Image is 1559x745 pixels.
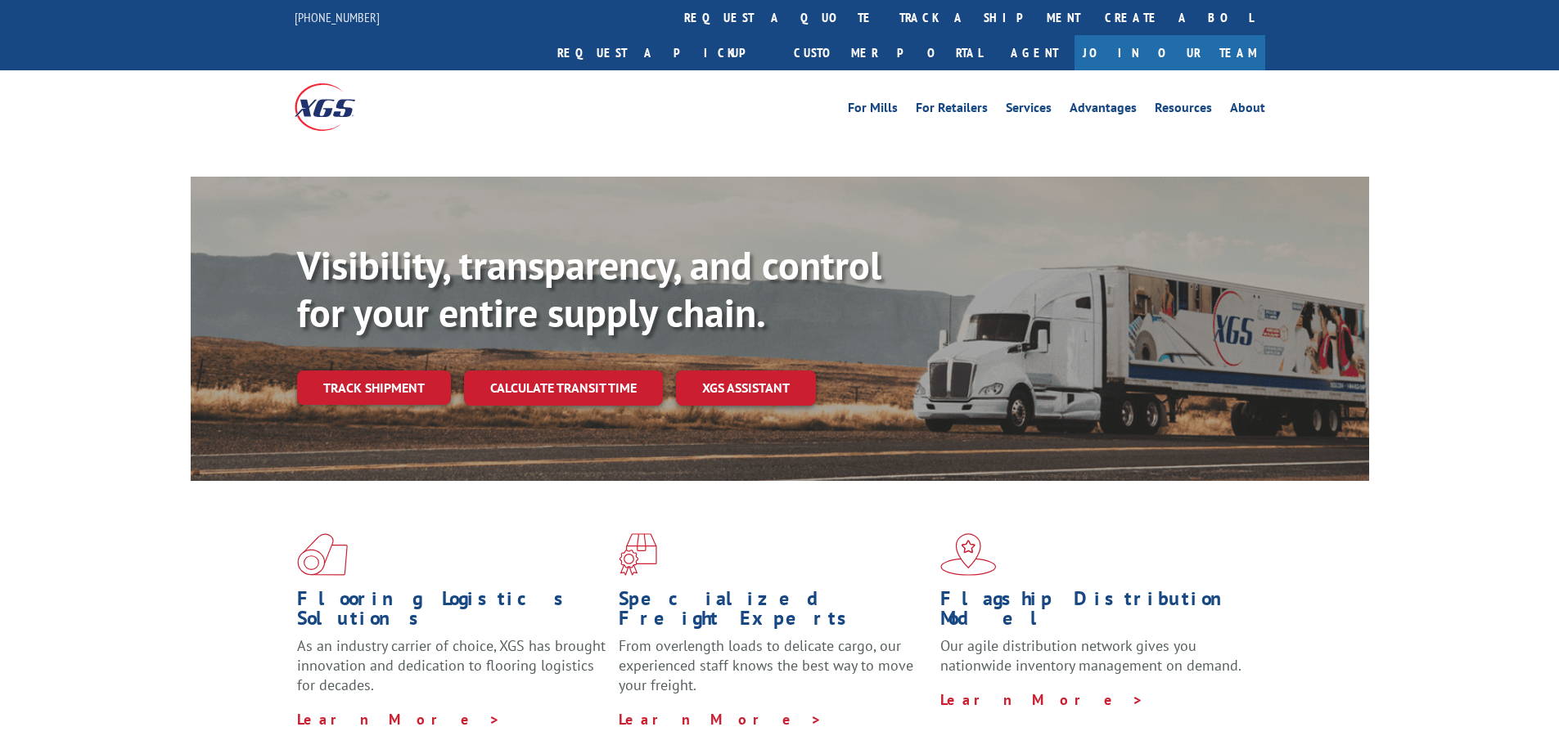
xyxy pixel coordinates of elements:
[1070,101,1137,119] a: Advantages
[1230,101,1265,119] a: About
[619,589,928,636] h1: Specialized Freight Experts
[994,35,1075,70] a: Agent
[295,9,380,25] a: [PHONE_NUMBER]
[619,636,928,709] p: From overlength loads to delicate cargo, our experienced staff knows the best way to move your fr...
[1155,101,1212,119] a: Resources
[848,101,898,119] a: For Mills
[916,101,988,119] a: For Retailers
[297,533,348,576] img: xgs-icon-total-supply-chain-intelligence-red
[297,589,606,636] h1: Flooring Logistics Solutions
[940,533,997,576] img: xgs-icon-flagship-distribution-model-red
[940,636,1241,675] span: Our agile distribution network gives you nationwide inventory management on demand.
[297,370,451,405] a: Track shipment
[545,35,782,70] a: Request a pickup
[940,690,1144,709] a: Learn More >
[1075,35,1265,70] a: Join Our Team
[676,370,816,406] a: XGS ASSISTANT
[297,710,501,729] a: Learn More >
[782,35,994,70] a: Customer Portal
[940,589,1250,636] h1: Flagship Distribution Model
[1006,101,1052,119] a: Services
[619,533,657,576] img: xgs-icon-focused-on-flooring-red
[297,240,881,338] b: Visibility, transparency, and control for your entire supply chain.
[464,370,663,406] a: Calculate transit time
[297,636,606,694] span: As an industry carrier of choice, XGS has brought innovation and dedication to flooring logistics...
[619,710,822,729] a: Learn More >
